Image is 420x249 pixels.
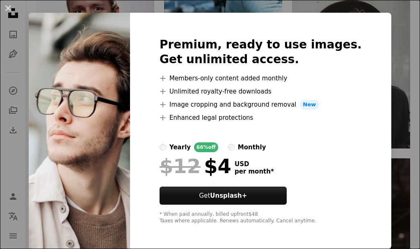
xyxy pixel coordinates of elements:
[160,211,362,224] div: * When paid annually, billed upfront $48 Taxes where applicable. Renews automatically. Cancel any...
[194,142,218,152] div: 66% off
[160,155,201,177] span: $12
[160,87,362,96] li: Unlimited royalty-free downloads
[160,73,362,83] li: Members-only content added monthly
[160,155,231,177] div: $4
[160,113,362,123] li: Enhanced legal protections
[210,192,247,199] strong: Unsplash+
[235,168,274,175] span: per month *
[169,142,191,152] div: yearly
[29,13,130,249] img: premium_photo-1672239496290-5061cfee7ebb
[160,37,362,67] h2: Premium, ready to use images. Get unlimited access.
[300,100,320,110] span: New
[228,144,235,151] input: monthly
[160,187,287,205] button: GetUnsplash+
[160,144,166,151] input: yearly66%off
[238,142,266,152] div: monthly
[235,160,274,168] span: USD
[160,100,362,110] li: Image cropping and background removal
